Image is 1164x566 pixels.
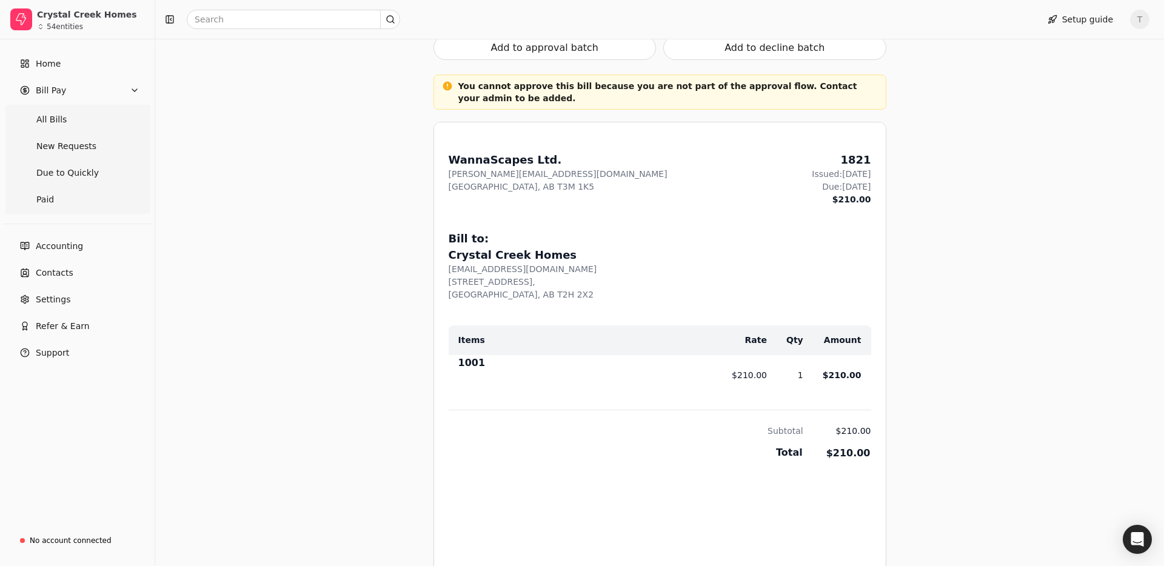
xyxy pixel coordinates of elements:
[767,355,803,395] td: 1
[458,356,713,375] div: 1001
[812,181,871,193] div: Due: [DATE]
[5,78,150,102] button: Bill Pay
[36,140,96,153] span: New Requests
[449,438,803,462] th: Total
[1130,10,1149,29] button: T
[449,410,803,438] th: Subtotal
[449,151,667,168] div: WannaScapes Ltd.
[36,113,67,126] span: All Bills
[36,320,90,333] span: Refer & Earn
[449,263,871,276] div: [EMAIL_ADDRESS][DOMAIN_NAME]
[36,240,83,253] span: Accounting
[187,10,400,29] input: Search
[449,230,871,247] div: Bill to:
[5,234,150,258] a: Accounting
[449,181,667,193] div: [GEOGRAPHIC_DATA], AB T3M 1K5
[1123,525,1152,554] div: Open Intercom Messenger
[36,84,66,97] span: Bill Pay
[36,193,54,206] span: Paid
[712,355,767,395] td: $210.00
[433,36,657,60] button: Add to approval batch
[449,247,871,263] div: Crystal Creek Homes
[5,530,150,551] a: No account connected
[449,276,871,288] div: [STREET_ADDRESS],
[36,347,69,359] span: Support
[803,410,871,438] td: $210.00
[812,168,871,181] div: Issued: [DATE]
[7,161,147,185] a: Due to Quickly
[36,58,61,70] span: Home
[803,325,871,355] th: Amount
[449,325,713,355] th: Items
[5,287,150,311] a: Settings
[37,8,144,21] div: Crystal Creek Homes
[36,293,70,306] span: Settings
[449,168,667,181] div: [PERSON_NAME][EMAIL_ADDRESS][DOMAIN_NAME]
[5,314,150,338] button: Refer & Earn
[7,187,147,211] a: Paid
[5,52,150,76] a: Home
[36,167,99,179] span: Due to Quickly
[803,355,871,395] td: $210.00
[47,23,83,30] div: 54 entities
[449,288,871,301] div: [GEOGRAPHIC_DATA], AB T2H 2X2
[30,535,112,546] div: No account connected
[7,134,147,158] a: New Requests
[36,267,73,279] span: Contacts
[5,261,150,285] a: Contacts
[1038,10,1123,29] button: Setup guide
[812,151,871,168] div: 1821
[712,325,767,355] th: Rate
[663,36,886,60] button: Add to decline batch
[812,193,871,206] div: $210.00
[458,80,861,104] p: You cannot approve this bill because you are not part of the approval flow. Contact your admin to...
[767,325,803,355] th: Qty
[5,341,150,365] button: Support
[803,438,871,462] td: $210.00
[7,107,147,132] a: All Bills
